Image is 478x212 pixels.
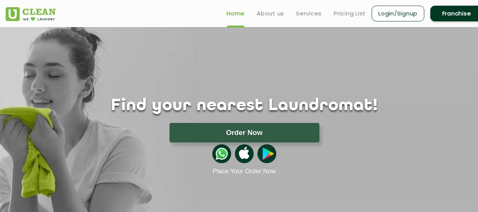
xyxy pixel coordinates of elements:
a: Pricing List [334,9,366,18]
img: apple-icon.png [235,144,254,163]
a: About us [257,9,284,18]
a: Login/Signup [372,6,424,21]
button: Order Now [169,123,319,142]
img: whatsappicon.png [212,144,231,163]
a: Place Your Order Now [213,168,276,175]
a: Services [296,9,322,18]
img: UClean Laundry and Dry Cleaning [6,7,56,21]
img: playstoreicon.png [257,144,276,163]
a: Home [227,9,245,18]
